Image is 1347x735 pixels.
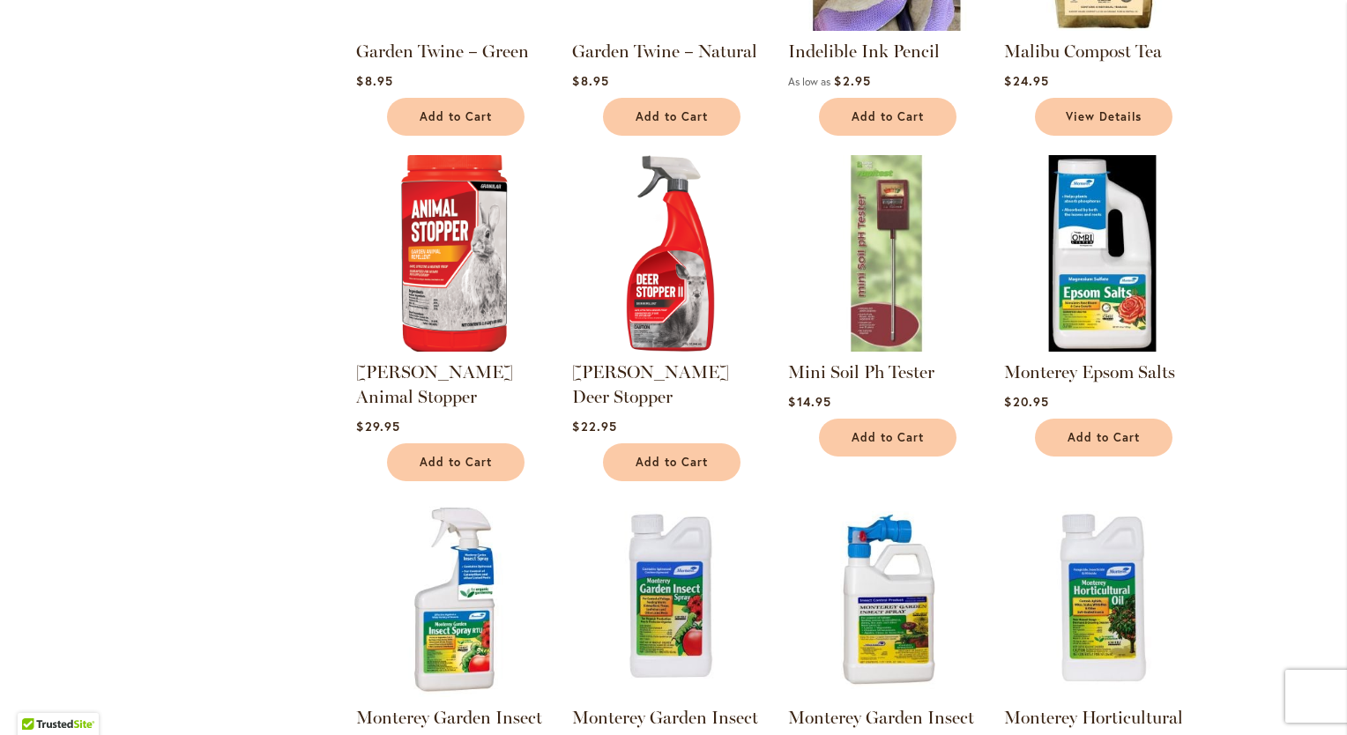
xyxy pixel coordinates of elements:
button: Add to Cart [603,98,740,136]
a: Monterey Horticultural Oil – Pint, Concentrate [1004,684,1201,701]
a: Garden Twine – Green [356,18,553,34]
span: View Details [1066,109,1142,124]
iframe: Launch Accessibility Center [13,672,63,722]
img: Monterey Garden Insect Spray – 16 oz., Concentrate [572,501,769,697]
span: $29.95 [356,418,399,434]
a: Monterey Epsom Salts [1004,361,1175,382]
span: Add to Cart [420,455,492,470]
img: Messina Animal Stopper [352,150,558,356]
a: Monterey Epsom Salts [1004,338,1201,355]
button: Add to Cart [819,419,956,457]
button: Add to Cart [1035,419,1172,457]
span: Add to Cart [636,109,708,124]
a: Messina Animal Stopper [356,338,553,355]
button: Add to Cart [387,98,525,136]
span: $2.95 [834,72,870,89]
a: Mini Soil Ph Tester [788,338,985,355]
span: As low as [788,75,830,88]
span: Add to Cart [420,109,492,124]
button: Add to Cart [603,443,740,481]
span: $20.95 [1004,393,1048,410]
a: Malibu Compost Tea [1004,41,1162,62]
a: View Details [1035,98,1172,136]
a: Messina Deer Stopper [572,338,769,355]
span: $24.95 [1004,72,1048,89]
button: Add to Cart [819,98,956,136]
a: Mini Soil Ph Tester [788,361,934,382]
a: Garden Twine – Natural [572,41,757,62]
a: Monterey Garden Insect Spray – 16 oz., Concentrate [572,684,769,701]
span: $22.95 [572,418,616,434]
img: Monterey Epsom Salts [1004,155,1201,352]
span: Add to Cart [852,430,924,445]
a: Indelible Ink Pencil [788,18,985,34]
span: $8.95 [572,72,608,89]
span: Add to Cart [1068,430,1140,445]
span: $8.95 [356,72,392,89]
img: Monterey Horticultural Oil – Pint, Concentrate [1004,501,1201,697]
a: Garden Twine – Green [356,41,529,62]
a: Monterey Garden Insect Spray – 32 oz., Ready To Use [356,684,553,701]
span: Add to Cart [636,455,708,470]
a: Malibu Compost Tea [1004,18,1201,34]
a: Garden Twine – Natural [572,18,769,34]
a: [PERSON_NAME] Animal Stopper [356,361,513,407]
span: $14.95 [788,393,830,410]
button: Add to Cart [387,443,525,481]
img: Monterey Garden Insect Spray – 32 oz., Ready To Use [356,501,553,697]
a: Indelible Ink Pencil [788,41,940,62]
a: [PERSON_NAME] Deer Stopper [572,361,729,407]
a: Monterey Garden Insect Spray – 32 oz., Hose Ready [788,684,985,701]
img: Monterey Garden Insect Spray – 32 oz., Hose Ready [788,501,985,697]
img: Mini Soil Ph Tester [788,155,985,352]
img: Messina Deer Stopper [572,155,769,352]
span: Add to Cart [852,109,924,124]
